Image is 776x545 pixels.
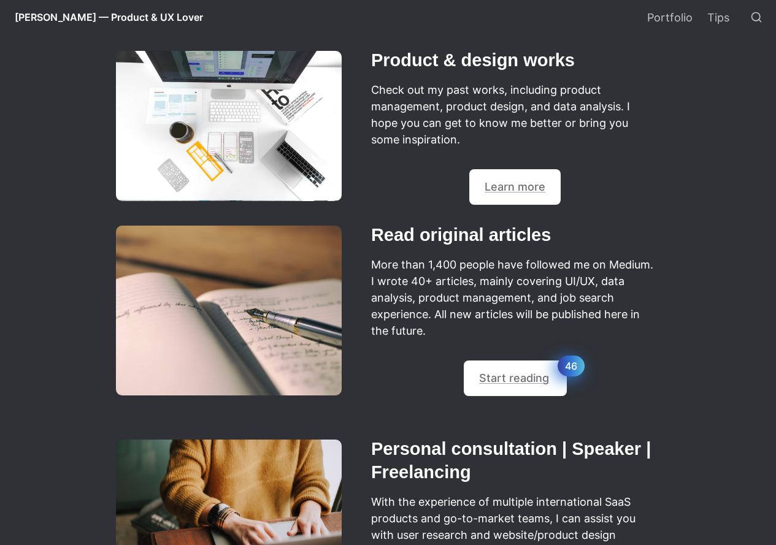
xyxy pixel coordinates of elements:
p: More than 1,400 people have followed me on Medium. I wrote 40+ articles, mainly covering UI/UX, d... [370,254,661,341]
h2: Read original articles [370,222,661,249]
span: [PERSON_NAME] — Product & UX Lover [15,11,203,23]
p: Check out my past works, including product management, product design, and data analysis. I hope ... [370,80,661,150]
a: Start reading [479,372,549,384]
h2: Product & design works [370,47,661,74]
a: Learn more [485,180,545,193]
img: image [116,226,342,395]
p: With the experience of multiple international SaaS products and go-to-market teams, I can assist ... [370,492,661,545]
h2: Personal consultation | Speaker | Freelancing [370,436,661,486]
img: image [116,51,342,202]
